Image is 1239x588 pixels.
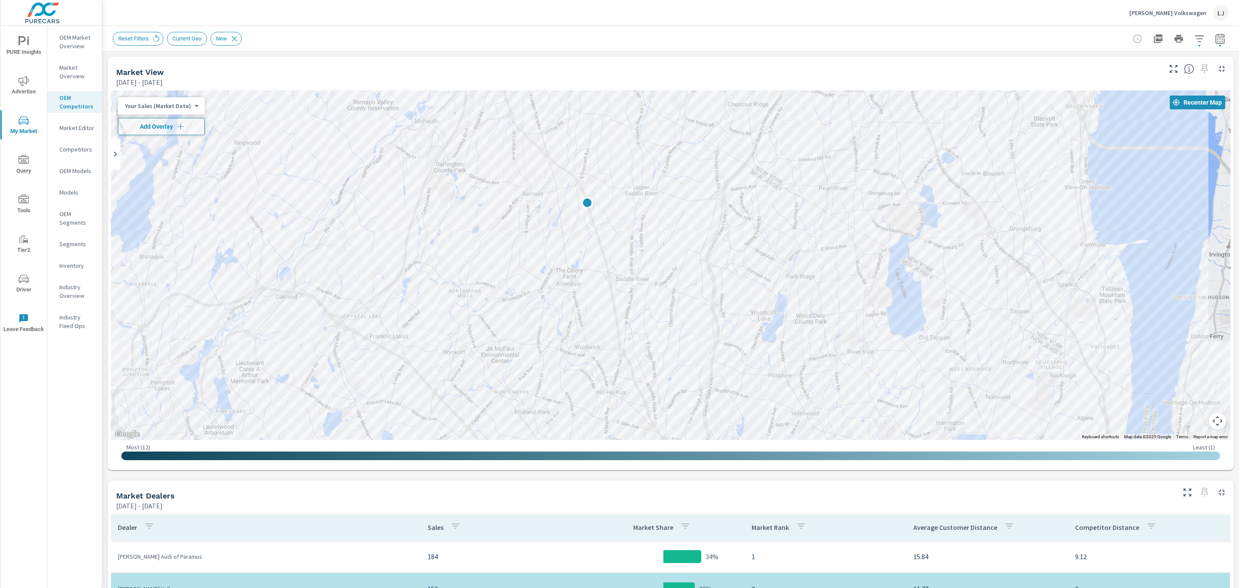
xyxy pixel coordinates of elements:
button: Make Fullscreen [1167,62,1180,76]
div: OEM Segments [47,207,102,229]
button: Minimize Widget [1215,62,1229,76]
div: Industry Fixed Ops [47,311,102,332]
span: Advertise [3,76,44,97]
span: Select a preset date range to save this widget [1198,62,1211,76]
p: [DATE] - [DATE] [116,77,163,87]
p: Your Sales (Market Data) [125,102,191,110]
button: Minimize Widget [1215,486,1229,499]
a: Open this area in Google Maps (opens a new window) [113,429,142,440]
span: Reset Filters [113,35,154,42]
p: Industry Fixed Ops [59,313,95,330]
span: Map data ©2025 Google [1124,434,1171,439]
div: nav menu [0,26,47,343]
span: Find the biggest opportunities in your market for your inventory. Understand by postal code where... [1184,64,1194,74]
h5: Market View [116,68,164,77]
div: LJ [1213,5,1229,21]
p: [DATE] - [DATE] [116,501,163,511]
div: OEM Competitors [47,91,102,113]
button: Select Date Range [1211,30,1229,47]
span: Recenter Map [1173,99,1222,106]
button: Recenter Map [1170,96,1225,109]
p: Competitors [59,145,95,154]
button: Make Fullscreen [1180,486,1194,499]
button: "Export Report to PDF" [1150,30,1167,47]
div: OEM Market Overview [47,31,102,53]
p: Competitor Distance [1075,523,1139,532]
span: My Market [3,115,44,136]
p: OEM Market Overview [59,33,95,50]
div: Competitors [47,143,102,156]
div: Industry Overview [47,281,102,302]
span: PURE Insights [3,36,44,57]
p: Most ( 12 ) [126,443,150,451]
p: 184 [428,551,576,562]
div: Market Overview [47,61,102,83]
p: Models [59,188,95,197]
p: Market Overview [59,63,95,80]
p: OEM Models [59,167,95,175]
p: Least ( 1 ) [1193,443,1215,451]
div: Segments [47,238,102,251]
p: Market Rank [752,523,789,532]
div: Inventory [47,259,102,272]
p: OEM Segments [59,210,95,227]
p: Sales [428,523,444,532]
p: OEM Competitors [59,93,95,111]
h5: Market Dealers [116,491,175,500]
p: 15.84 [913,551,1061,562]
p: 34% [706,551,718,562]
span: Leave Feedback [3,313,44,334]
p: Market Editor [59,124,95,132]
img: Google [113,429,142,440]
div: New [210,32,242,46]
p: 1 [752,551,900,562]
span: Tools [3,195,44,216]
span: Select a preset date range to save this widget [1198,486,1211,499]
span: New [211,35,232,42]
div: OEM Models [47,164,102,177]
a: Report a map error [1193,434,1228,439]
span: Tier2 [3,234,44,255]
button: Apply Filters [1191,30,1208,47]
p: [PERSON_NAME] Audi of Paramus [118,552,414,561]
p: Dealer [118,523,137,532]
div: Models [47,186,102,199]
span: Driver [3,274,44,295]
p: 9.12 [1075,551,1223,562]
button: Keyboard shortcuts [1082,434,1119,440]
span: Add Overlay [122,122,201,131]
div: Your Sales (Market Data) [118,102,198,110]
p: Average Customer Distance [913,523,997,532]
span: Current Geo [167,35,206,42]
span: Query [3,155,44,176]
p: Market Share [633,523,673,532]
p: Inventory [59,261,95,270]
a: Terms (opens in new tab) [1176,434,1188,439]
button: Print Report [1170,30,1187,47]
div: Market Editor [47,121,102,134]
p: [PERSON_NAME] Volkswagen [1129,9,1206,17]
button: Map camera controls [1209,412,1226,430]
p: Segments [59,240,95,248]
p: Industry Overview [59,283,95,300]
button: Add Overlay [118,118,205,135]
div: Reset Filters [113,32,163,46]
